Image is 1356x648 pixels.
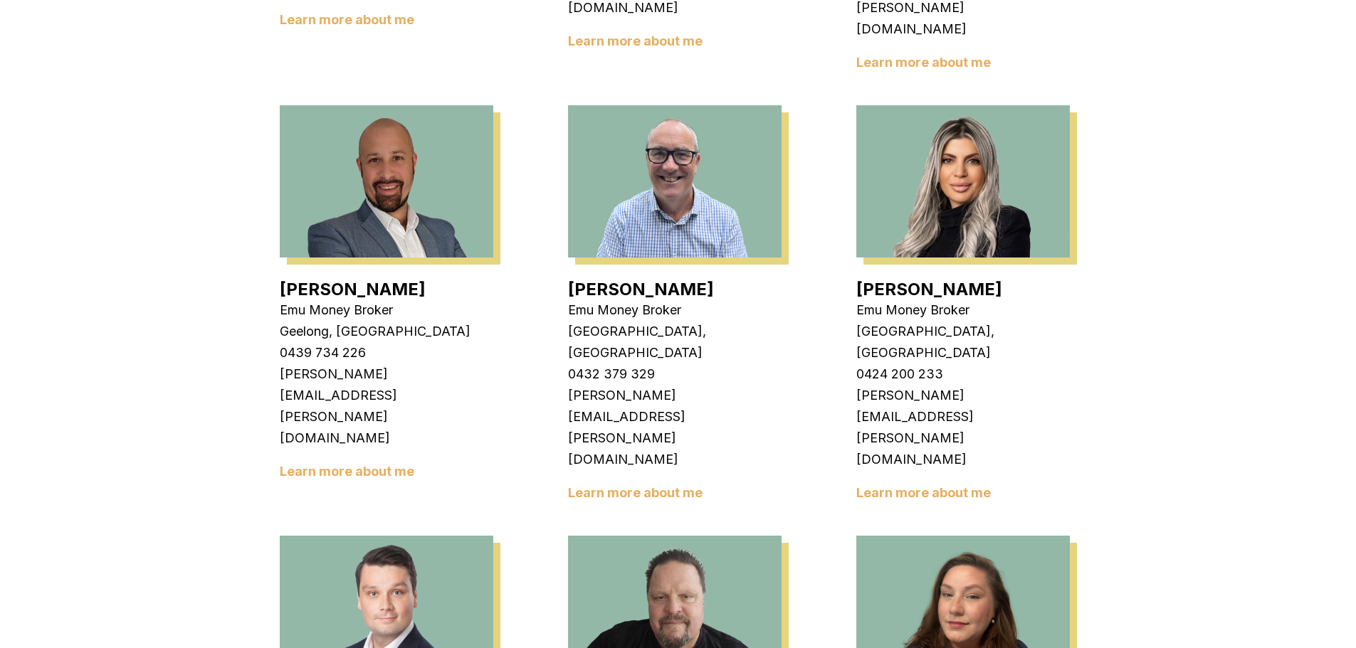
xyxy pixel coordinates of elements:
[280,279,426,299] a: [PERSON_NAME]
[568,321,782,363] p: [GEOGRAPHIC_DATA], [GEOGRAPHIC_DATA]
[280,342,493,363] p: 0439 734 226
[856,385,1070,470] p: [PERSON_NAME][EMAIL_ADDRESS][PERSON_NAME][DOMAIN_NAME]
[568,279,714,299] a: [PERSON_NAME]
[856,485,991,500] a: Learn more about me
[856,299,1070,321] p: Emu Money Broker
[280,105,493,257] img: Brad Hearns
[568,299,782,321] p: Emu Money Broker
[856,105,1070,257] img: Evette Abdo
[280,12,414,27] a: Learn more about me
[280,464,414,479] a: Learn more about me
[568,363,782,385] p: 0432 379 329
[280,363,493,449] p: [PERSON_NAME][EMAIL_ADDRESS][PERSON_NAME][DOMAIN_NAME]
[856,55,991,70] a: Learn more about me
[856,279,1002,299] a: [PERSON_NAME]
[568,105,782,257] img: Adam Howell
[856,363,1070,385] p: 0424 200 233
[280,299,493,321] p: Emu Money Broker
[568,485,703,500] a: Learn more about me
[568,33,703,48] a: Learn more about me
[280,321,493,342] p: Geelong, [GEOGRAPHIC_DATA]
[568,385,782,470] p: [PERSON_NAME][EMAIL_ADDRESS][PERSON_NAME][DOMAIN_NAME]
[856,321,1070,363] p: [GEOGRAPHIC_DATA], [GEOGRAPHIC_DATA]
